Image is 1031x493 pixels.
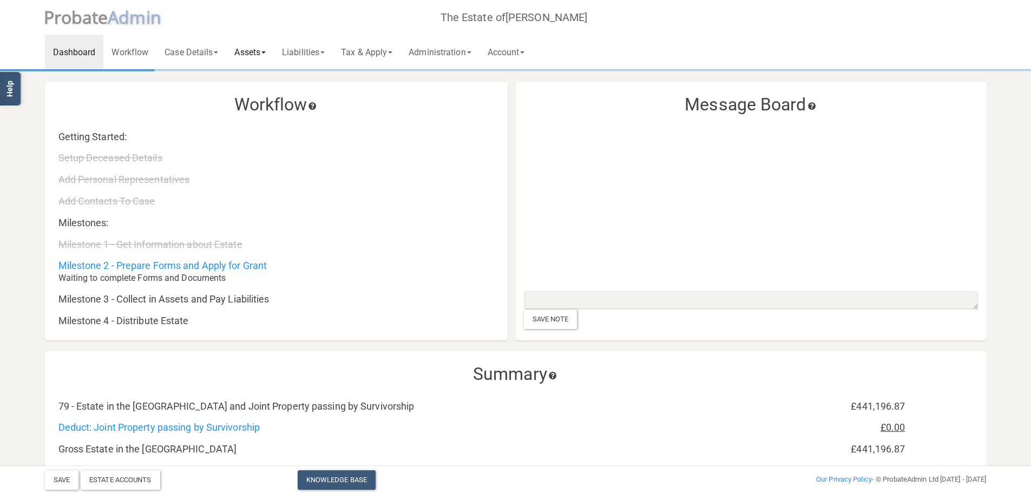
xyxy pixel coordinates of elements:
[58,271,389,283] div: Waiting to complete Forms and Documents
[274,35,333,69] a: Liabilities
[54,5,108,29] span: robate
[45,35,104,69] a: Dashboard
[298,470,376,490] a: Knowledge Base
[757,444,914,455] div: £441,196.87
[50,218,397,228] div: Milestones:
[816,475,872,483] a: Our Privacy Policy
[44,5,108,29] span: P
[58,195,155,207] a: Add Contacts To Case
[333,35,400,69] a: Tax & Apply
[757,422,914,433] div: £0.00
[58,260,267,271] a: Milestone 2 - Prepare Forms and Apply for Grant
[156,35,226,69] a: Case Details
[524,95,979,114] h3: Message Board
[53,95,500,114] h3: Workflow
[675,473,994,486] div: - © ProbateAdmin Ltd [DATE] - [DATE]
[45,470,78,490] button: Save
[50,132,397,142] div: Getting Started:
[53,365,979,384] h3: Summary
[58,293,270,305] a: Milestone 3 - Collect in Assets and Pay Liabilities
[480,35,533,69] a: Account
[58,239,242,250] a: Milestone 1 - Get Information about Estate
[58,422,260,433] a: Deduct: Joint Property passing by Survivorship
[103,35,156,69] a: Workflow
[226,35,274,69] a: Assets
[58,315,189,326] a: Milestone 4 - Distribute Estate
[50,401,757,412] div: 79 - Estate in the [GEOGRAPHIC_DATA] and Joint Property passing by Survivorship
[757,401,914,412] div: £441,196.87
[119,5,161,29] span: dmin
[58,174,190,185] a: Add Personal Representatives
[108,5,161,29] span: A
[524,310,577,329] div: Save Note
[400,35,479,69] a: Administration
[81,470,160,490] div: Estate Accounts
[58,465,135,476] a: Deduct: Liabilities
[58,152,162,163] a: Setup Deceased Details
[50,444,757,455] div: Gross Estate in the [GEOGRAPHIC_DATA]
